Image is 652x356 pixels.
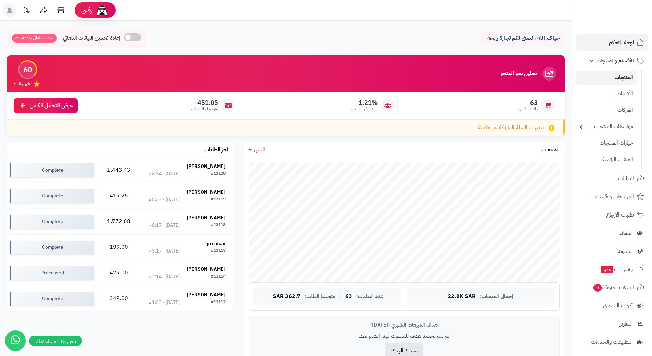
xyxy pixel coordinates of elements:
[187,163,226,170] strong: [PERSON_NAME]
[211,196,226,203] div: #13119
[448,294,476,300] span: 22.8K SAR
[187,266,226,273] strong: [PERSON_NAME]
[345,294,352,300] span: 63
[340,294,341,299] span: |
[249,146,265,154] a: الشهر
[204,147,228,153] h3: آخر الطلبات
[576,261,648,278] a: وآتس آبجديد
[254,146,265,154] span: الشهر
[305,294,335,299] span: متوسط الطلب:
[187,291,226,298] strong: [PERSON_NAME]
[356,294,383,299] span: عدد الطلبات:
[576,119,637,134] a: مواصفات المنتجات
[207,240,226,247] strong: pro max
[10,241,94,254] div: Complete
[593,284,602,292] span: 0
[148,248,180,255] div: [DATE] - 5:17 م
[606,210,634,220] span: طلبات الإرجاع
[576,225,648,241] a: العملاء
[576,188,648,205] a: المراجعات والأسئلة
[576,207,648,223] a: طلبات الإرجاع
[14,98,78,113] a: عرض التحليل الكامل
[254,321,554,329] div: هدف المبيعات الشهري ([DATE])
[211,273,226,280] div: #13114
[187,214,226,221] strong: [PERSON_NAME]
[576,136,637,150] a: خيارات المنتجات
[518,99,538,107] span: 63
[10,292,94,306] div: Complete
[601,266,613,273] span: جديد
[576,279,648,296] a: السلات المتروكة0
[576,316,648,332] a: التقارير
[187,188,226,196] strong: [PERSON_NAME]
[95,3,109,17] img: ai-face.png
[81,6,92,14] span: رفيق
[10,215,94,229] div: Complete
[595,192,634,201] span: المراجعات والأسئلة
[600,265,633,274] span: وآتس آب
[148,299,180,306] div: [DATE] - 1:53 م
[187,106,218,112] span: متوسط طلب العميل
[478,124,544,132] span: تنبيهات السلة المتروكة غير مفعلة
[596,56,634,65] span: الأقسام والمنتجات
[605,19,645,34] img: logo-2.png
[97,209,140,234] td: 1,772.68
[187,99,218,107] span: 451.05
[609,38,634,47] span: لوحة التحكم
[18,3,35,19] a: تحديثات المنصة
[619,228,633,238] span: العملاء
[97,183,140,209] td: 419.25
[518,106,538,112] span: طلبات الشهر
[254,332,554,340] p: لم يتم تحديد هدف للمبيعات لهذا الشهر بعد.
[211,299,226,306] div: #13112
[576,34,648,51] a: لوحة التحكم
[148,171,180,177] div: [DATE] - 8:54 م
[351,106,378,112] span: معدل تكرار الشراء
[576,71,637,85] a: المنتجات
[14,81,30,87] span: تقييم النمو
[211,248,226,255] div: #13117
[30,102,73,110] span: عرض التحليل الكامل
[620,319,633,329] span: التقارير
[97,235,140,260] td: 199.00
[591,337,633,347] span: التطبيقات والخدمات
[97,260,140,286] td: 429.00
[484,34,560,42] p: حياكم الله ، نتمنى لكم تجارة رابحة
[97,158,140,183] td: 1,443.43
[593,283,634,292] span: السلات المتروكة
[63,34,120,42] span: إعادة تحميل البيانات التلقائي
[576,297,648,314] a: أدوات التسويق
[576,86,637,101] a: الأقسام
[541,147,560,153] h3: المبيعات
[618,246,633,256] span: المدونة
[576,243,648,259] a: المدونة
[97,286,140,311] td: 349.00
[576,170,648,187] a: الطلبات
[10,266,94,280] div: Processed
[12,34,57,43] span: تحديث تلقائي بعد: 4:59
[10,189,94,203] div: Complete
[273,294,301,300] span: 362.7 SAR
[576,103,637,118] a: الماركات
[501,71,537,77] h3: تحليل نمو المتجر
[148,273,180,280] div: [DATE] - 2:14 م
[211,222,226,229] div: #13118
[211,171,226,177] div: #13120
[10,163,94,177] div: Complete
[480,294,513,299] span: إجمالي المبيعات:
[618,174,634,183] span: الطلبات
[351,99,378,107] span: 1.21%
[148,196,180,203] div: [DATE] - 8:33 م
[148,222,180,229] div: [DATE] - 8:17 م
[576,152,637,167] a: الملفات الرقمية
[576,334,648,350] a: التطبيقات والخدمات
[603,301,633,310] span: أدوات التسويق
